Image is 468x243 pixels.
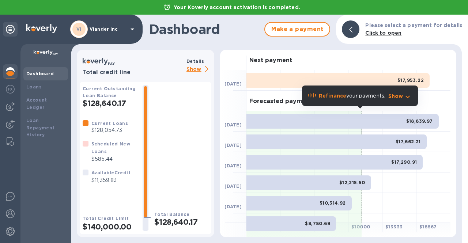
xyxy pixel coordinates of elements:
b: Please select a payment for details [365,22,462,28]
div: Unpin categories [3,22,18,37]
b: Total Balance [154,212,189,217]
button: Make a payment [264,22,330,37]
b: $8,780.69 [305,221,330,226]
img: Foreign exchange [6,85,15,94]
b: Account Ledger [26,97,47,110]
span: Make a payment [271,25,324,34]
b: [DATE] [224,143,242,148]
p: Show [388,92,403,100]
p: $128,054.73 [91,126,128,134]
b: $18,839.97 [406,118,433,124]
h3: Next payment [249,57,292,64]
b: Loans [26,84,42,90]
b: Loan Repayment History [26,118,55,138]
b: Dashboard [26,71,54,76]
b: Available Credit [91,170,131,175]
b: Scheduled New Loans [91,141,130,154]
b: [DATE] [224,81,242,87]
b: $12,215.50 [339,180,365,185]
b: Total Credit Limit [83,216,129,221]
b: [DATE] [224,122,242,128]
p: $585.44 [91,155,137,163]
b: $10,314.92 [320,200,346,206]
b: Details [186,58,204,64]
b: Current Loans [91,121,128,126]
b: [DATE] [224,183,242,189]
b: Click to open [365,30,401,36]
b: Refinance [319,93,346,99]
b: $17,953.22 [397,77,424,83]
h2: $128,640.17 [154,217,208,227]
img: Logo [26,24,57,33]
b: VI [76,26,82,32]
h1: Dashboard [149,22,261,37]
b: $17,662.21 [396,139,421,144]
h3: Total credit line [83,69,184,76]
p: $11,359.83 [91,176,131,184]
h3: Forecasted payments [249,98,315,105]
p: your payments. [319,92,385,100]
b: $ 13333 [385,224,403,229]
b: Current Outstanding Loan Balance [83,86,136,98]
b: [DATE] [224,163,242,168]
b: $ 16667 [419,224,437,229]
h2: $128,640.17 [83,99,137,108]
h2: $140,000.00 [83,222,137,231]
p: Your Koverly account activation is completed. [170,4,304,11]
button: Show [388,92,412,100]
b: $17,290.91 [391,159,417,165]
p: Viander inc [90,27,126,32]
b: [DATE] [224,204,242,209]
p: Show [186,65,211,74]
